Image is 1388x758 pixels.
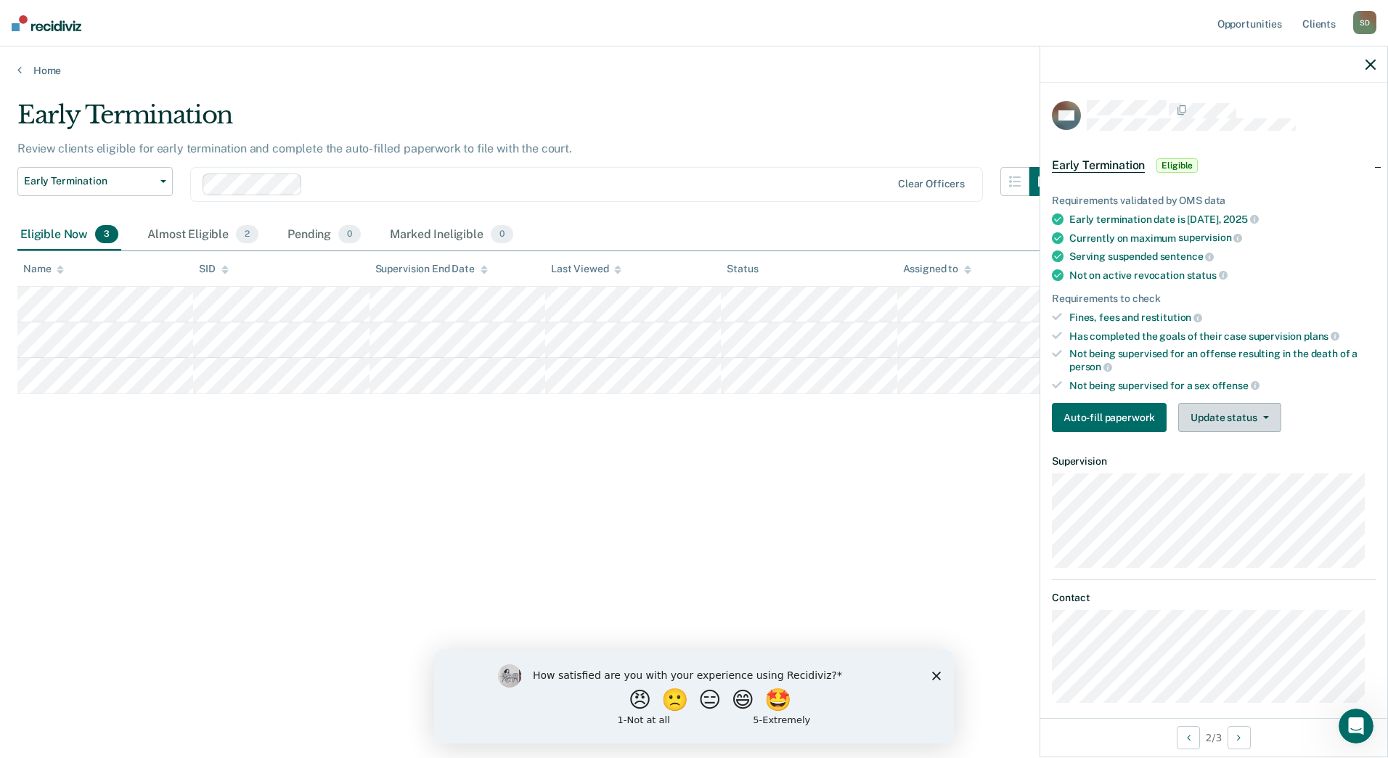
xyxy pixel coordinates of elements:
button: Previous Opportunity [1177,726,1200,749]
div: Almost Eligible [144,219,261,251]
div: 2 / 3 [1040,718,1387,757]
div: Not on active revocation [1069,269,1376,282]
span: 3 [95,225,118,244]
span: Early Termination [1052,158,1145,173]
span: 0 [338,225,361,244]
img: Recidiviz [12,15,81,31]
div: Last Viewed [551,263,621,275]
div: Not being supervised for an offense resulting in the death of a [1069,348,1376,372]
iframe: Intercom live chat [1339,709,1373,743]
div: Fines, fees and [1069,311,1376,324]
div: Status [727,263,758,275]
span: 2025 [1223,213,1258,225]
span: Early Termination [24,175,155,187]
div: Assigned to [903,263,971,275]
div: Early Termination [17,100,1058,142]
span: plans [1304,330,1339,342]
p: Review clients eligible for early termination and complete the auto-filled paperwork to file with... [17,142,572,155]
dt: Supervision [1052,455,1376,468]
iframe: Survey by Kim from Recidiviz [434,650,954,743]
button: Update status [1178,403,1281,432]
button: Auto-fill paperwork [1052,403,1167,432]
div: SID [199,263,229,275]
span: restitution [1141,311,1202,323]
span: supervision [1178,232,1242,243]
div: Serving suspended [1069,250,1376,263]
div: Pending [285,219,364,251]
button: Next Opportunity [1228,726,1251,749]
div: Requirements to check [1052,293,1376,305]
div: S D [1353,11,1376,34]
span: 0 [491,225,513,244]
span: 2 [236,225,258,244]
span: offense [1212,380,1260,391]
div: Has completed the goals of their case supervision [1069,330,1376,343]
div: Not being supervised for a sex [1069,379,1376,392]
dt: Contact [1052,592,1376,604]
div: Early TerminationEligible [1040,142,1387,189]
div: Marked Ineligible [387,219,516,251]
div: Clear officers [898,178,965,190]
span: status [1187,269,1228,281]
a: Navigate to form link [1052,403,1172,432]
div: Eligible Now [17,219,121,251]
div: Currently on maximum [1069,232,1376,245]
div: Early termination date is [DATE], [1069,213,1376,226]
div: Supervision End Date [375,263,488,275]
span: sentence [1160,250,1214,262]
a: Home [17,64,1371,77]
div: Requirements validated by OMS data [1052,195,1376,207]
span: Eligible [1156,158,1198,173]
div: Name [23,263,64,275]
span: person [1069,361,1112,372]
